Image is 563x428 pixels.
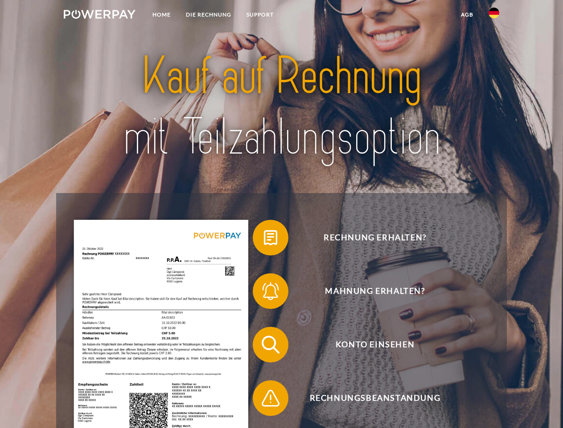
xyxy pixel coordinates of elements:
button: Mahnung erhalten? [253,273,485,309]
img: qb_bill.svg [259,226,282,249]
img: qb_bell.svg [259,280,282,302]
img: logo-powerpay-white.svg [64,10,136,19]
button: Rechnung erhalten? [253,220,485,255]
button: Konto einsehen [253,327,485,362]
a: agb [453,7,481,23]
a: SUPPORT [239,7,281,23]
img: de [489,8,499,18]
img: qb_warning.svg [259,387,282,409]
span: Mahnung erhalten? [266,273,484,309]
button: Rechnungsbeanstandung [253,380,485,416]
a: Home [145,7,178,23]
span: Rechnungsbeanstandung [266,380,484,416]
img: qb_search.svg [259,333,282,356]
span: Rechnung erhalten? [266,220,484,255]
span: Konto einsehen [266,327,484,362]
img: title-powerpay_de.svg [85,43,478,171]
a: DIE RECHNUNG [178,7,239,23]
